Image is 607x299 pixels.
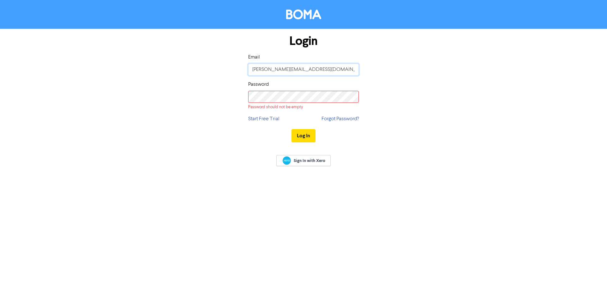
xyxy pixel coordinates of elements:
iframe: Chat Widget [575,269,607,299]
label: Email [248,53,260,61]
a: Forgot Password? [322,115,359,123]
a: Start Free Trial [248,115,279,123]
img: Xero logo [283,156,291,165]
img: BOMA Logo [286,9,321,19]
a: Sign In with Xero [276,155,331,166]
div: Password should not be empty [248,104,359,110]
span: Sign In with Xero [294,158,325,164]
h1: Login [248,34,359,48]
label: Password [248,81,269,88]
button: Log In [291,129,316,142]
